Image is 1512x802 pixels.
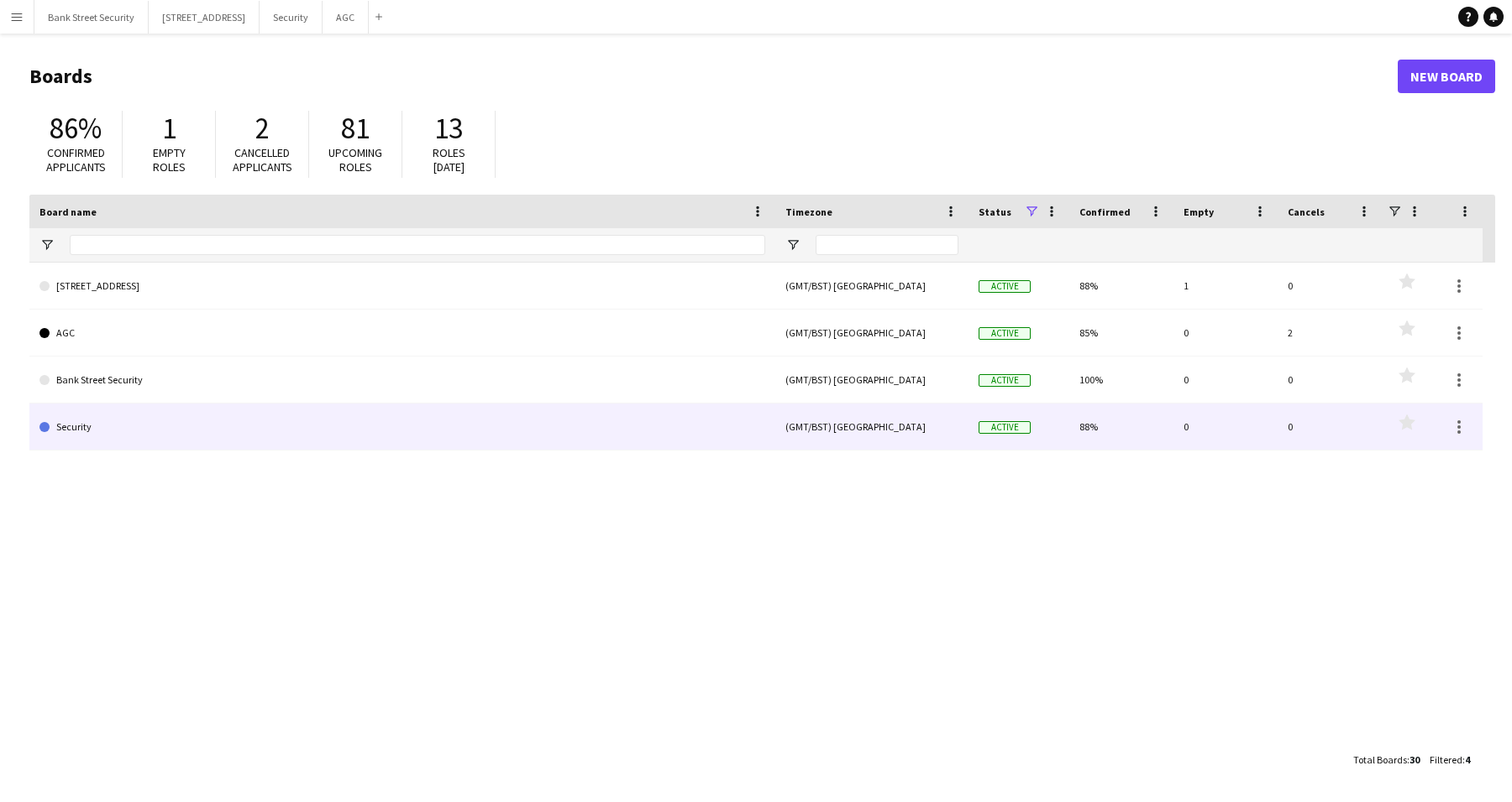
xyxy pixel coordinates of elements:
div: (GMT/BST) [GEOGRAPHIC_DATA] [775,310,969,356]
div: 0 [1278,357,1382,403]
span: 1 [162,110,176,147]
div: : [1430,743,1470,776]
div: 100% [1069,357,1173,403]
button: AGC [323,1,369,34]
span: Cancelled applicants [233,145,292,174]
span: Timezone [785,206,832,218]
div: 2 [1278,310,1382,356]
button: Security [260,1,323,34]
a: Bank Street Security [39,357,765,404]
a: AGC [39,310,765,357]
input: Board name Filter Input [70,235,765,255]
h1: Boards [29,64,1398,89]
span: Total Boards [1353,753,1407,766]
div: 0 [1173,357,1278,403]
button: Open Filter Menu [785,237,801,253]
a: Security [39,404,765,450]
span: Upcoming roles [328,145,382,174]
button: [STREET_ADDRESS] [149,1,260,34]
span: Active [979,374,1031,387]
div: (GMT/BST) [GEOGRAPHIC_DATA] [775,263,969,309]
span: 30 [1410,753,1420,766]
div: (GMT/BST) [GEOGRAPHIC_DATA] [775,357,969,403]
div: 0 [1173,404,1278,450]
span: Board name [39,206,97,218]
div: 0 [1278,263,1382,309]
span: Empty roles [153,145,186,174]
span: Active [979,327,1031,340]
span: Cancels [1288,206,1325,218]
div: 85% [1069,310,1173,356]
span: 86% [50,110,102,147]
input: Timezone Filter Input [816,235,958,255]
span: Roles [DATE] [433,145,465,174]
a: [STREET_ADDRESS] [39,263,765,310]
div: 88% [1069,404,1173,450]
div: 88% [1069,263,1173,309]
div: 0 [1278,404,1382,450]
div: 0 [1173,310,1278,356]
span: Empty [1184,206,1214,218]
div: (GMT/BST) [GEOGRAPHIC_DATA] [775,404,969,450]
span: Active [979,280,1031,293]
span: Confirmed applicants [46,145,106,174]
span: Status [979,206,1011,218]
span: 2 [255,110,270,147]
button: Open Filter Menu [39,237,55,253]
div: 1 [1173,263,1278,309]
button: Bank Street Security [34,1,149,34]
span: Active [979,421,1031,434]
div: : [1353,743,1420,776]
span: Filtered [1430,753,1462,766]
a: New Board [1398,60,1495,93]
span: 13 [434,110,463,147]
span: 4 [1465,753,1470,766]
span: Confirmed [1079,206,1131,218]
span: 81 [341,110,370,147]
